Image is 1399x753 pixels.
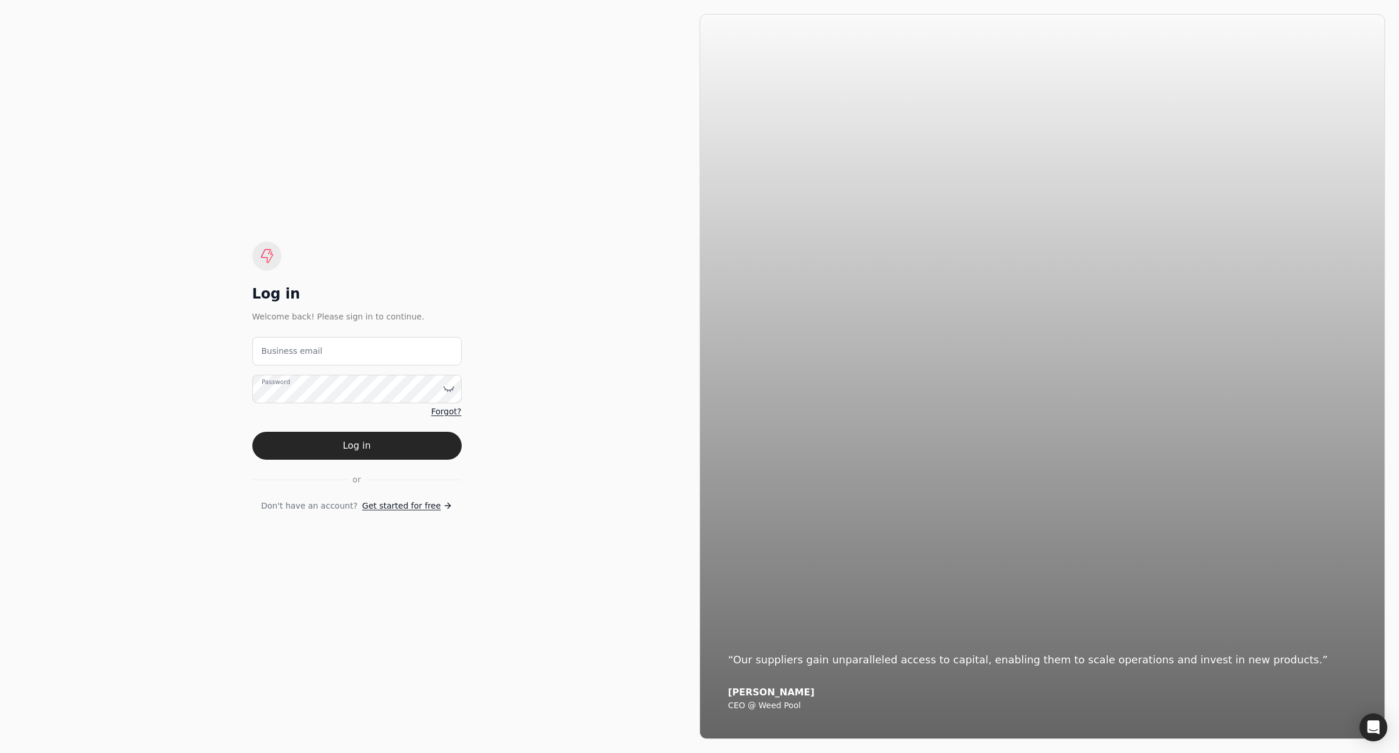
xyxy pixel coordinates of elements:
a: Forgot? [431,406,461,418]
span: or [352,474,361,486]
div: CEO @ Weed Pool [728,701,1357,711]
span: Don't have an account? [261,500,358,512]
span: Get started for free [362,500,441,512]
a: Get started for free [362,500,452,512]
div: “Our suppliers gain unparalleled access to capital, enabling them to scale operations and invest ... [728,652,1357,668]
button: Log in [252,432,462,460]
div: [PERSON_NAME] [728,687,1357,698]
div: Welcome back! Please sign in to continue. [252,310,462,323]
div: Log in [252,285,462,303]
label: Password [262,377,290,386]
div: Open Intercom Messenger [1359,713,1387,741]
label: Business email [262,345,323,357]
